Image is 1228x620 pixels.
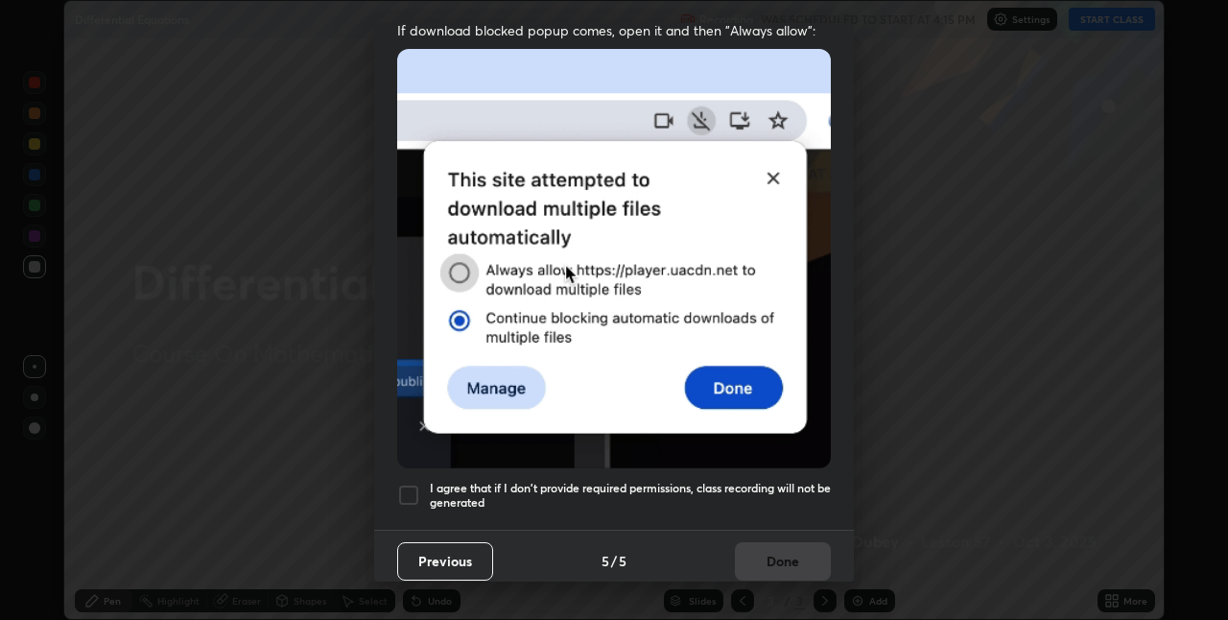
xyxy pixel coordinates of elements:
[611,551,617,571] h4: /
[602,551,609,571] h4: 5
[397,49,831,468] img: downloads-permission-blocked.gif
[430,481,831,511] h5: I agree that if I don't provide required permissions, class recording will not be generated
[619,551,626,571] h4: 5
[397,542,493,581] button: Previous
[397,21,831,39] span: If download blocked popup comes, open it and then "Always allow":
